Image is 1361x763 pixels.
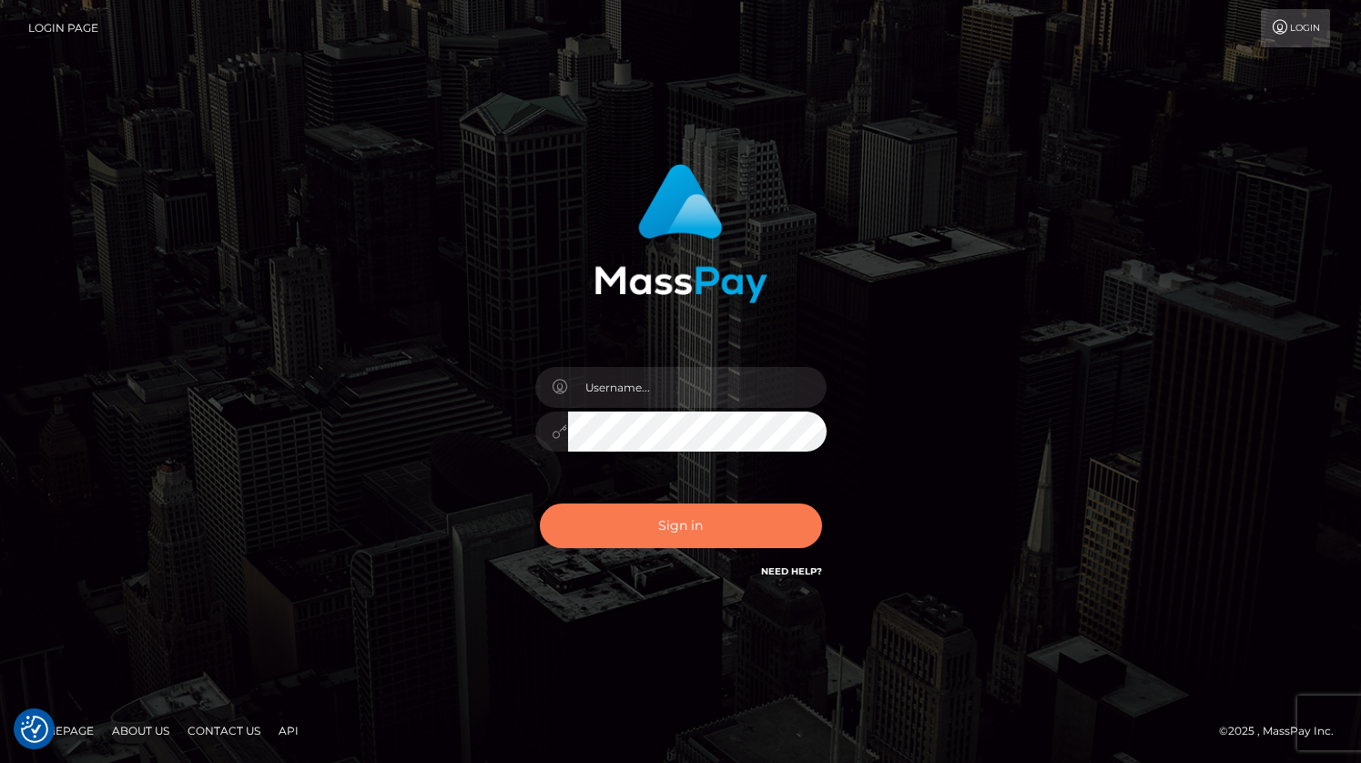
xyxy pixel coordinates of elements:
a: Contact Us [180,717,268,745]
a: About Us [105,717,177,745]
button: Consent Preferences [21,716,48,743]
a: API [271,717,306,745]
a: Login [1261,9,1330,47]
div: © 2025 , MassPay Inc. [1219,721,1347,741]
a: Homepage [20,717,101,745]
a: Need Help? [761,565,822,577]
button: Sign in [540,504,822,548]
input: Username... [568,367,827,408]
img: MassPay Login [594,164,767,303]
img: Revisit consent button [21,716,48,743]
a: Login Page [28,9,98,47]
